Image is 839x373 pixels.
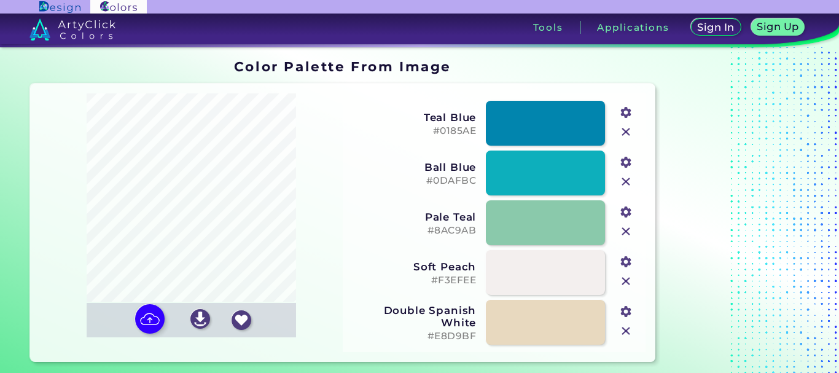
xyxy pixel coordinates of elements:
h1: Color Palette From Image [234,57,451,76]
h5: Sign In [700,23,733,32]
h3: Tools [533,23,563,32]
h3: Teal Blue [351,111,476,124]
h3: Ball Blue [351,161,476,173]
img: icon_close.svg [618,174,634,190]
img: icon_close.svg [618,323,634,339]
img: icon_close.svg [618,273,634,289]
h5: #0185AE [351,125,476,137]
a: Sign In [693,20,738,35]
img: icon_favourite_white.svg [232,310,251,330]
h3: Pale Teal [351,211,476,223]
h3: Soft Peach [351,261,476,273]
h5: Sign Up [759,22,797,31]
h3: Applications [597,23,669,32]
img: logo_artyclick_colors_white.svg [29,18,116,41]
h5: #E8D9BF [351,331,476,342]
img: ArtyClick Design logo [39,1,80,13]
img: icon_close.svg [618,224,634,240]
h5: #0DAFBC [351,175,476,187]
h5: #F3EFEE [351,275,476,286]
a: Sign Up [754,20,802,35]
img: icon_download_white.svg [190,309,210,329]
h5: #8AC9AB [351,225,476,237]
h3: Double Spanish White [351,304,476,329]
img: icon picture [135,304,165,334]
img: icon_close.svg [618,124,634,140]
